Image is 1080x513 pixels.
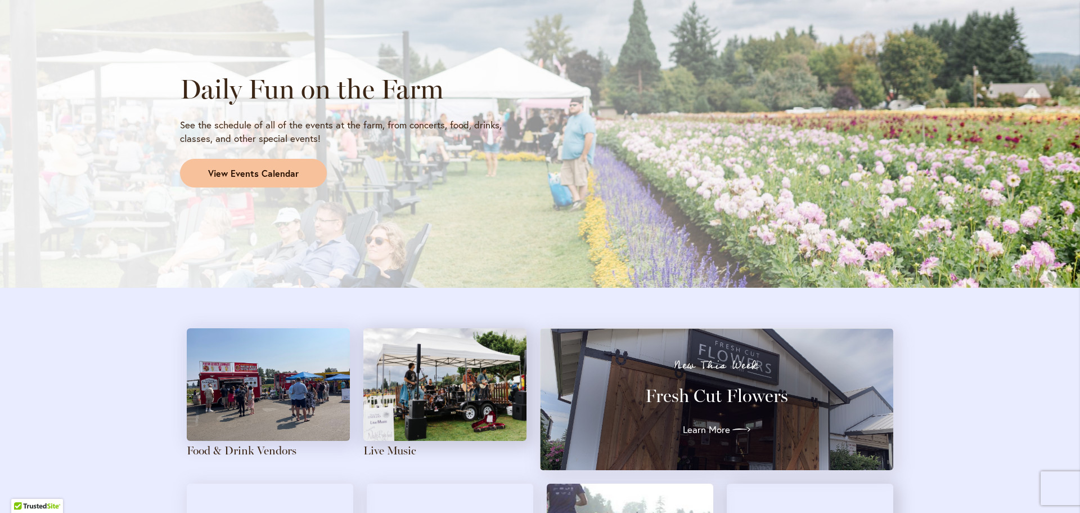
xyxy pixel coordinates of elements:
[363,444,416,457] a: Live Music
[187,444,296,457] a: Food & Drink Vendors
[180,159,327,188] a: View Events Calendar
[683,421,750,439] a: Learn More
[180,73,530,105] h2: Daily Fun on the Farm
[208,167,299,180] span: View Events Calendar
[187,328,350,441] img: Attendees gather around food trucks on a sunny day at the farm
[683,423,730,436] span: Learn More
[363,328,526,441] img: A four-person band plays with a field of pink dahlias in the background
[560,385,873,407] h3: Fresh Cut Flowers
[180,118,530,145] p: See the schedule of all of the events at the farm, from concerts, food, drinks, classes, and othe...
[560,360,873,371] p: New This Week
